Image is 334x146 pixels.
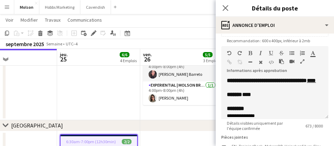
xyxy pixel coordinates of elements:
button: Souligner [269,50,273,56]
button: Code HTML [269,59,273,65]
span: 25 [59,55,68,63]
a: Voir [3,15,16,24]
button: Annuler [227,50,232,56]
span: Détails visibles uniquement par l'équipe confirmée [221,121,300,131]
a: Travaux [42,15,63,24]
span: Communications [67,17,102,23]
button: Hobbs Marketing [39,0,80,14]
button: Ligne horizontale [248,59,253,65]
span: 26 [142,55,152,63]
app-job-card: 4:00pm-8:00pm (4h)2/2MolsonOP Basic | Heineken Silver ([GEOGRAPHIC_DATA], [GEOGRAPHIC_DATA]) [GEO... [143,27,221,105]
button: Cavendish [80,0,111,14]
span: 5/5 [203,52,213,57]
button: Effacer la mise en forme [258,59,263,65]
span: Semaine 39 [46,41,63,52]
button: Insérer la vidéo [289,59,294,64]
span: 2/2 [122,139,132,144]
button: Molson [14,0,39,14]
div: Annonce d'emploi [216,17,334,34]
a: Modifier [18,15,41,24]
div: UTC−4 [66,41,78,46]
button: Rétablir [237,50,242,56]
button: Barrer [279,50,284,56]
span: jeu. [60,51,68,58]
a: Communications [65,15,105,24]
app-card-role: Experiential | Brand Ambassador1/14:00pm-8:00pm (4h)[PERSON_NAME] Barreto [143,58,221,81]
button: Liste numérotée [300,50,305,56]
span: Modifier [21,17,38,23]
div: [GEOGRAPHIC_DATA] [11,122,63,129]
div: 4 Emplois [120,58,137,63]
button: Couleur du texte [310,50,315,56]
span: Travaux [45,17,61,23]
span: 673 / 8000 [300,123,328,129]
app-card-role: Experiential | Molson Brand Specialist1/14:00pm-8:00pm (4h)[PERSON_NAME] [143,81,221,105]
button: Coller comme texte brut [279,59,284,64]
span: 6/6 [120,52,129,57]
span: ven. [143,51,152,58]
h3: Détails du poste [216,3,334,13]
span: Voir [6,17,14,23]
span: Recommandation : 600 x 400px, inférieur à 2mb [221,38,316,43]
button: Liste à puces [289,50,294,56]
span: 6:30am-7:00pm (12h30min) [66,139,116,144]
button: Italique [258,50,263,56]
label: Pièces jointes [221,134,248,140]
div: 3 Emplois [203,58,220,63]
div: septembre 2025 [6,41,44,48]
button: Plein écran [300,59,305,64]
button: Gras [248,50,253,56]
